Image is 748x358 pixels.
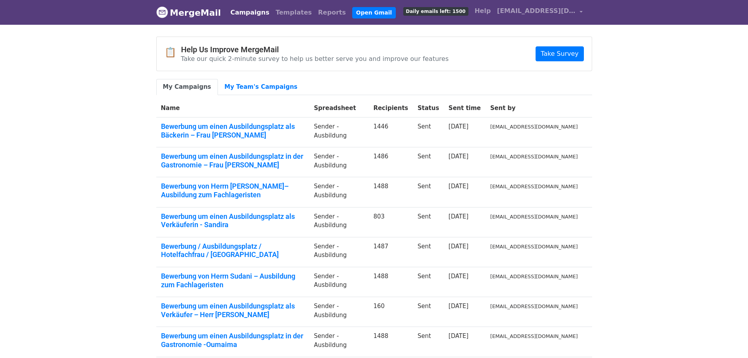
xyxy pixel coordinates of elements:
td: Sender -Ausbildung [309,267,369,297]
span: 📋 [165,47,181,58]
td: Sent [413,117,444,147]
a: [DATE] [448,273,468,280]
td: Sender -Ausbildung [309,147,369,177]
a: Open Gmail [352,7,396,18]
td: Sent [413,237,444,267]
td: Sent [413,327,444,357]
td: 1488 [369,327,413,357]
img: MergeMail logo [156,6,168,18]
a: Take Survey [536,46,583,61]
a: Bewerbung um einen Ausbildungsplatz als Verkäufer – Herr [PERSON_NAME] [161,302,305,319]
td: Sender -Ausbildung [309,117,369,147]
td: Sender -Ausbildung [309,297,369,327]
td: Sender -Ausbildung [309,327,369,357]
small: [EMAIL_ADDRESS][DOMAIN_NAME] [490,274,578,279]
td: Sent [413,177,444,207]
a: Bewerbung um einen Ausbildungsplatz in der Gastronomie -Oumaima [161,332,305,349]
span: [EMAIL_ADDRESS][DOMAIN_NAME] [497,6,576,16]
td: Sent [413,207,444,237]
th: Recipients [369,99,413,117]
a: [DATE] [448,332,468,340]
a: [DATE] [448,303,468,310]
small: [EMAIL_ADDRESS][DOMAIN_NAME] [490,154,578,160]
a: MergeMail [156,4,221,21]
th: Spreadsheet [309,99,369,117]
a: Bewerbung von Herrn Sudani – Ausbildung zum Fachlageristen [161,272,305,289]
th: Name [156,99,309,117]
th: Sent by [486,99,583,117]
td: 1446 [369,117,413,147]
td: 803 [369,207,413,237]
td: Sender -Ausbildung [309,237,369,267]
td: Sent [413,297,444,327]
th: Sent time [444,99,485,117]
th: Status [413,99,444,117]
small: [EMAIL_ADDRESS][DOMAIN_NAME] [490,333,578,339]
a: [DATE] [448,153,468,160]
td: 1486 [369,147,413,177]
a: Reports [315,5,349,20]
a: Bewerbung von Herrn [PERSON_NAME]– Ausbildung zum Fachlageristen [161,182,305,199]
small: [EMAIL_ADDRESS][DOMAIN_NAME] [490,124,578,130]
a: [DATE] [448,213,468,220]
a: Bewerbung um einen Ausbildungsplatz als Verkäuferin - Sandira [161,212,305,229]
td: 160 [369,297,413,327]
td: 1487 [369,237,413,267]
a: My Campaigns [156,79,218,95]
td: Sender -Ausbildung [309,207,369,237]
p: Take our quick 2-minute survey to help us better serve you and improve our features [181,55,449,63]
td: Sender -Ausbildung [309,177,369,207]
a: [DATE] [448,243,468,250]
small: [EMAIL_ADDRESS][DOMAIN_NAME] [490,303,578,309]
a: Bewerbung um einen Ausbildungsplatz als Bäckerin – Frau [PERSON_NAME] [161,122,305,139]
a: My Team's Campaigns [218,79,304,95]
small: [EMAIL_ADDRESS][DOMAIN_NAME] [490,184,578,189]
td: Sent [413,147,444,177]
span: Daily emails left: 1500 [403,7,468,16]
a: Campaigns [227,5,272,20]
a: Templates [272,5,315,20]
td: 1488 [369,267,413,297]
a: [DATE] [448,123,468,130]
td: 1488 [369,177,413,207]
small: [EMAIL_ADDRESS][DOMAIN_NAME] [490,214,578,220]
a: [EMAIL_ADDRESS][DOMAIN_NAME] [494,3,586,22]
small: [EMAIL_ADDRESS][DOMAIN_NAME] [490,244,578,250]
td: Sent [413,267,444,297]
a: Daily emails left: 1500 [400,3,472,19]
a: Bewerbung / Ausbildungsplatz / Hotelfachfrau / [GEOGRAPHIC_DATA] [161,242,305,259]
a: [DATE] [448,183,468,190]
h4: Help Us Improve MergeMail [181,45,449,54]
a: Help [472,3,494,19]
a: Bewerbung um einen Ausbildungsplatz in der Gastronomie – Frau [PERSON_NAME] [161,152,305,169]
